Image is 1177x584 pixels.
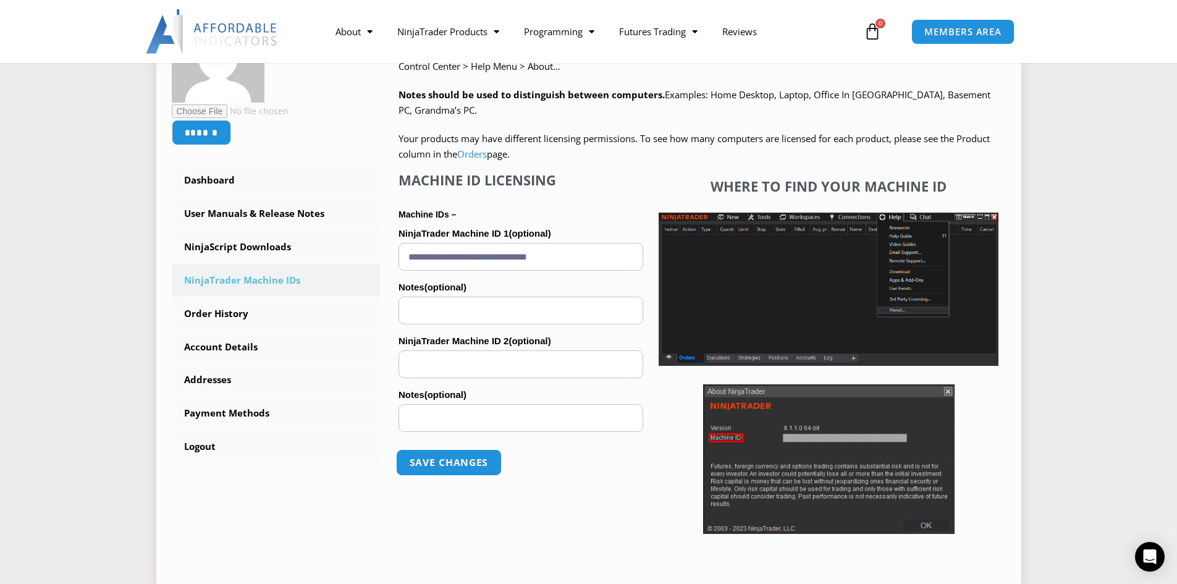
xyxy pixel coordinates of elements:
a: NinjaScript Downloads [172,231,381,263]
span: (optional) [424,282,466,292]
span: (optional) [424,389,466,400]
a: Programming [512,17,607,46]
span: Examples: Home Desktop, Laptop, Office In [GEOGRAPHIC_DATA], Basement PC, Grandma’s PC. [399,88,990,117]
label: Notes [399,278,643,297]
label: NinjaTrader Machine ID 2 [399,332,643,350]
a: Account Details [172,331,381,363]
nav: Account pages [172,164,381,463]
a: User Manuals & Release Notes [172,198,381,230]
a: Dashboard [172,164,381,197]
span: (optional) [508,336,551,346]
a: About [323,17,385,46]
span: Your products may have different licensing permissions. To see how many computers are licensed fo... [399,132,990,161]
label: NinjaTrader Machine ID 1 [399,224,643,243]
span: (optional) [508,228,551,239]
a: Futures Trading [607,17,710,46]
strong: Notes should be used to distinguish between computers. [399,88,665,101]
img: Screenshot 2025-01-17 114931 | Affordable Indicators – NinjaTrader [703,384,955,534]
img: LogoAI | Affordable Indicators – NinjaTrader [146,9,279,54]
span: 0 [875,19,885,28]
nav: Menu [323,17,861,46]
a: Payment Methods [172,397,381,430]
h4: Where to find your Machine ID [659,178,998,194]
a: Addresses [172,364,381,396]
div: Open Intercom Messenger [1135,542,1165,572]
strong: Machine IDs – [399,209,456,219]
button: Save changes [396,449,502,476]
a: Reviews [710,17,769,46]
a: NinjaTrader Products [385,17,512,46]
a: Order History [172,298,381,330]
a: NinjaTrader Machine IDs [172,264,381,297]
a: MEMBERS AREA [911,19,1015,44]
h4: Machine ID Licensing [399,172,643,188]
a: Orders [457,148,487,160]
img: Screenshot 2025-01-17 1155544 | Affordable Indicators – NinjaTrader [659,213,998,366]
a: 0 [845,14,900,49]
span: MEMBERS AREA [924,27,1002,36]
label: Notes [399,386,643,404]
a: Logout [172,431,381,463]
